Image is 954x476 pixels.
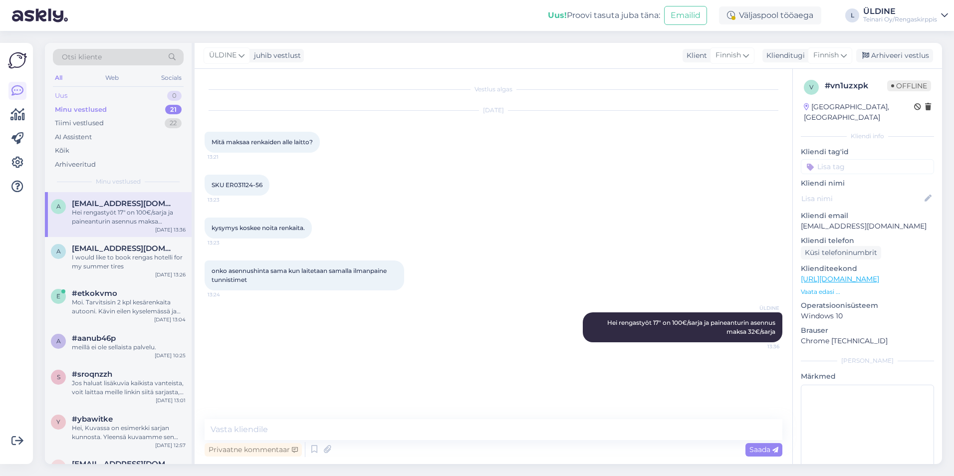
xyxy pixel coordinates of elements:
div: Kliendi info [801,132,934,141]
div: [DATE] 13:36 [155,226,186,234]
div: Minu vestlused [55,105,107,115]
span: Finnish [715,50,741,61]
div: 21 [165,105,182,115]
div: [GEOGRAPHIC_DATA], [GEOGRAPHIC_DATA] [804,102,914,123]
p: Klienditeekond [801,263,934,274]
div: Arhiveeritud [55,160,96,170]
span: aman.janne@gmail.com [72,199,176,208]
span: y [56,418,60,426]
div: I would like to book rengas hotelli for my summer tires [72,253,186,271]
span: onko asennushinta sama kun laitetaan samalla ilmanpaine tunnistimet [212,267,388,283]
div: meillä ei ole sellaista palvelu. [72,343,186,352]
span: #ybawitke [72,415,113,424]
div: juhib vestlust [250,50,301,61]
div: Klient [683,50,707,61]
p: Märkmed [801,371,934,382]
div: # vn1uzxpk [825,80,887,92]
p: [EMAIL_ADDRESS][DOMAIN_NAME] [801,221,934,232]
p: Windows 10 [801,311,934,321]
div: Jos haluat lisäkuvia kaikista vanteista, voit laittaa meille linkin siitä sarjasta, joka sinua ki... [72,379,186,397]
div: [DATE] 10:25 [155,352,186,359]
img: Askly Logo [8,51,27,70]
span: kysymys koskee noita renkaita. [212,224,305,232]
span: 13:21 [208,153,245,161]
span: Mitä maksaa renkaiden alle laitto? [212,138,313,146]
div: Vestlus algas [205,85,782,94]
div: Hei rengastyöt 17" on 100€/sarja ja paineanturin asennus maksa 32€/sarja [72,208,186,226]
span: ÜLDINE [742,304,779,312]
div: All [53,71,64,84]
span: Offline [887,80,931,91]
div: Proovi tasuta juba täna: [548,9,660,21]
span: s [57,373,60,381]
span: Minu vestlused [96,177,141,186]
div: Web [103,71,121,84]
span: #sroqnzzh [72,370,112,379]
span: joona.rinne@rintajouppi.fi [72,460,176,469]
div: Socials [159,71,184,84]
span: Otsi kliente [62,52,102,62]
div: Privaatne kommentaar [205,443,302,457]
span: 13:23 [208,239,245,246]
span: e [56,292,60,300]
p: Kliendi email [801,211,934,221]
div: 22 [165,118,182,128]
div: AI Assistent [55,132,92,142]
button: Emailid [664,6,707,25]
div: Tiimi vestlused [55,118,104,128]
span: Hei rengastyöt 17" on 100€/sarja ja paineanturin asennus maksa 32€/sarja [607,319,777,335]
div: [PERSON_NAME] [801,356,934,365]
span: a [56,203,61,210]
div: Küsi telefoninumbrit [801,246,881,259]
p: Brauser [801,325,934,336]
span: ÜLDINE [209,50,237,61]
span: Finnish [813,50,839,61]
span: 13:36 [742,343,779,350]
p: Chrome [TECHNICAL_ID] [801,336,934,346]
div: ÜLDINE [863,7,937,15]
p: Kliendi tag'id [801,147,934,157]
span: 13:23 [208,196,245,204]
span: a [56,247,61,255]
span: #aanub46p [72,334,116,343]
div: 0 [167,91,182,101]
p: Operatsioonisüsteem [801,300,934,311]
a: [URL][DOMAIN_NAME] [801,274,879,283]
div: [DATE] [205,106,782,115]
input: Lisa nimi [801,193,923,204]
a: ÜLDINETeinari Oy/Rengaskirppis [863,7,948,23]
div: Teinari Oy/Rengaskirppis [863,15,937,23]
span: j [57,463,60,471]
div: Moi. Tarvitsisin 2 kpl kesärenkaita autooni. Kävin eilen kyselemässä ja ilmeiseti tällaiset löyty... [72,298,186,316]
div: Hei, Kuvassa on esimerkki sarjan kunnosta. Yleensä kuvaamme sen vanteen, jossa on eniten näkyviä ... [72,424,186,442]
b: Uus! [548,10,567,20]
p: Kliendi nimi [801,178,934,189]
div: L [845,8,859,22]
span: v [809,83,813,91]
div: Klienditugi [762,50,805,61]
div: [DATE] 13:04 [154,316,186,323]
div: Arhiveeri vestlus [856,49,933,62]
span: 13:24 [208,291,245,298]
span: #etkokvmo [72,289,117,298]
p: Kliendi telefon [801,236,934,246]
span: a [56,337,61,345]
div: [DATE] 13:26 [155,271,186,278]
span: Saada [749,445,778,454]
input: Lisa tag [801,159,934,174]
div: Uus [55,91,67,101]
span: arifyasa@gmail.com [72,244,176,253]
div: [DATE] 13:01 [156,397,186,404]
div: [DATE] 12:57 [155,442,186,449]
div: Kõik [55,146,69,156]
p: Vaata edasi ... [801,287,934,296]
span: SKU ER031124-56 [212,181,262,189]
div: Väljaspool tööaega [719,6,821,24]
